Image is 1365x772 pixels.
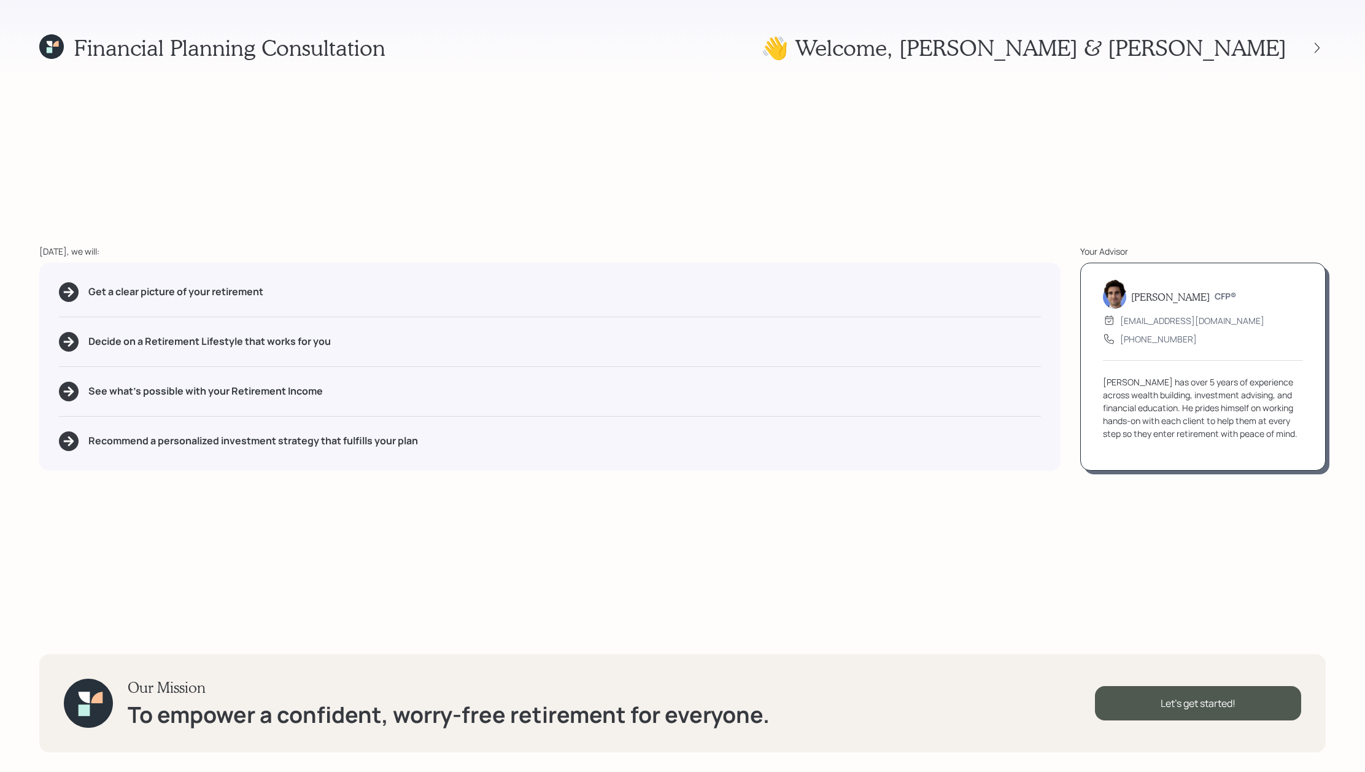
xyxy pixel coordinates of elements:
[1103,376,1303,440] div: [PERSON_NAME] has over 5 years of experience across wealth building, investment advising, and fin...
[1131,291,1210,303] h5: [PERSON_NAME]
[39,245,1061,258] div: [DATE], we will:
[1080,245,1326,258] div: Your Advisor
[128,679,770,697] h3: Our Mission
[128,701,770,728] h1: To empower a confident, worry-free retirement for everyone.
[74,34,385,61] h1: Financial Planning Consultation
[88,336,331,347] h5: Decide on a Retirement Lifestyle that works for you
[1215,291,1236,302] h6: CFP®
[1120,314,1264,327] div: [EMAIL_ADDRESS][DOMAIN_NAME]
[1103,279,1126,309] img: harrison-schaefer-headshot-2.png
[1095,686,1301,720] div: Let's get started!
[88,385,323,397] h5: See what's possible with your Retirement Income
[88,435,418,447] h5: Recommend a personalized investment strategy that fulfills your plan
[88,286,263,298] h5: Get a clear picture of your retirement
[761,34,1286,61] h1: 👋 Welcome , [PERSON_NAME] & [PERSON_NAME]
[1120,333,1197,345] div: [PHONE_NUMBER]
